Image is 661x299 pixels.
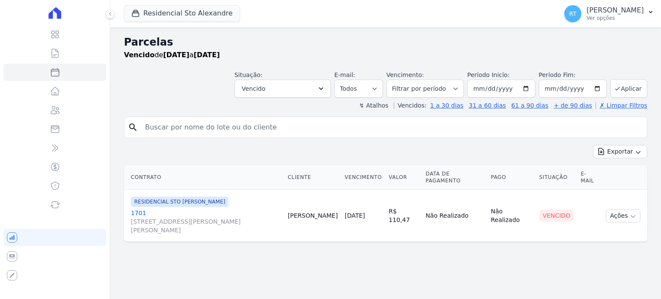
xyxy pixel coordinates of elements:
[163,51,189,59] strong: [DATE]
[235,80,331,98] button: Vencido
[345,212,365,219] a: [DATE]
[131,217,281,234] span: [STREET_ADDRESS][PERSON_NAME][PERSON_NAME]
[539,71,607,80] label: Período Fim:
[536,165,578,190] th: Situação
[385,165,422,190] th: Valor
[124,34,647,50] h2: Parcelas
[587,6,644,15] p: [PERSON_NAME]
[606,209,640,222] button: Ações
[577,165,602,190] th: E-mail
[467,71,510,78] label: Período Inicío:
[235,71,263,78] label: Situação:
[341,165,385,190] th: Vencimento
[385,190,422,242] td: R$ 110,47
[124,165,284,190] th: Contrato
[422,190,487,242] td: Não Realizado
[284,190,341,242] td: [PERSON_NAME]
[242,83,266,94] span: Vencido
[430,102,463,109] a: 1 a 30 dias
[587,15,644,22] p: Ver opções
[131,197,229,207] span: RESIDENCIAL STO [PERSON_NAME]
[557,2,661,26] button: RT [PERSON_NAME] Ver opções
[124,51,154,59] strong: Vencido
[554,102,592,109] a: + de 90 dias
[511,102,548,109] a: 61 a 90 dias
[569,11,576,17] span: RT
[469,102,506,109] a: 31 a 60 dias
[610,79,647,98] button: Aplicar
[128,122,138,133] i: search
[394,102,426,109] label: Vencidos:
[131,209,281,234] a: 1701[STREET_ADDRESS][PERSON_NAME][PERSON_NAME]
[422,165,487,190] th: Data de Pagamento
[386,71,424,78] label: Vencimento:
[487,190,535,242] td: Não Realizado
[194,51,220,59] strong: [DATE]
[596,102,647,109] a: ✗ Limpar Filtros
[359,102,388,109] label: ↯ Atalhos
[140,119,643,136] input: Buscar por nome do lote ou do cliente
[539,210,574,222] div: Vencido
[593,145,647,158] button: Exportar
[124,5,240,22] button: Residencial Sto Alexandre
[124,50,220,60] p: de a
[334,71,355,78] label: E-mail:
[487,165,535,190] th: Pago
